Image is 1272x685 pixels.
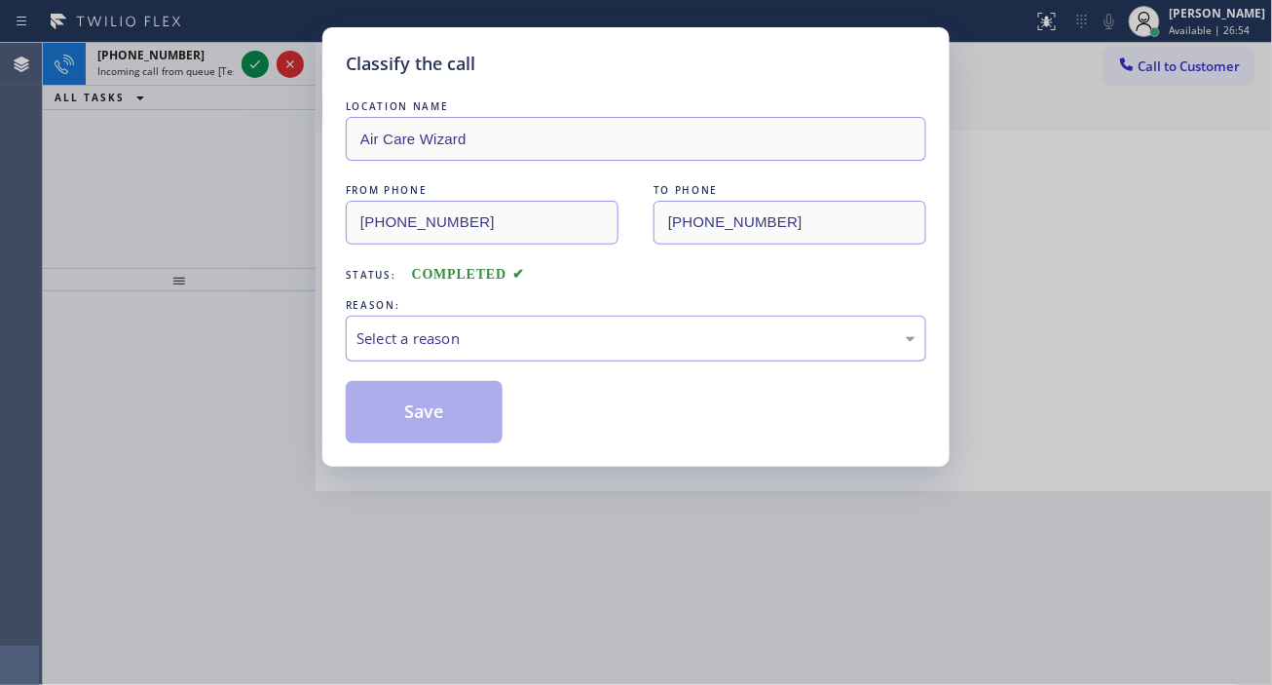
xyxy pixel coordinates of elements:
[346,381,503,443] button: Save
[346,295,926,316] div: REASON:
[346,201,618,245] input: From phone
[346,268,396,282] span: Status:
[412,267,525,282] span: COMPLETED
[654,180,926,201] div: TO PHONE
[346,51,475,77] h5: Classify the call
[654,201,926,245] input: To phone
[346,180,618,201] div: FROM PHONE
[346,96,926,117] div: LOCATION NAME
[356,327,916,350] div: Select a reason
